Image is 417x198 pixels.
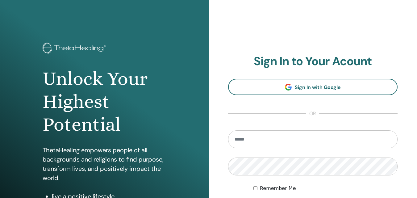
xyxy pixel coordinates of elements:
[228,54,398,69] h2: Sign In to Your Acount
[295,84,341,91] span: Sign In with Google
[260,185,296,192] label: Remember Me
[43,145,166,183] p: ThetaHealing empowers people of all backgrounds and religions to find purpose, transform lives, a...
[43,67,166,136] h1: Unlock Your Highest Potential
[228,79,398,95] a: Sign In with Google
[253,185,398,192] div: Keep me authenticated indefinitely or until I manually logout
[306,110,319,117] span: or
